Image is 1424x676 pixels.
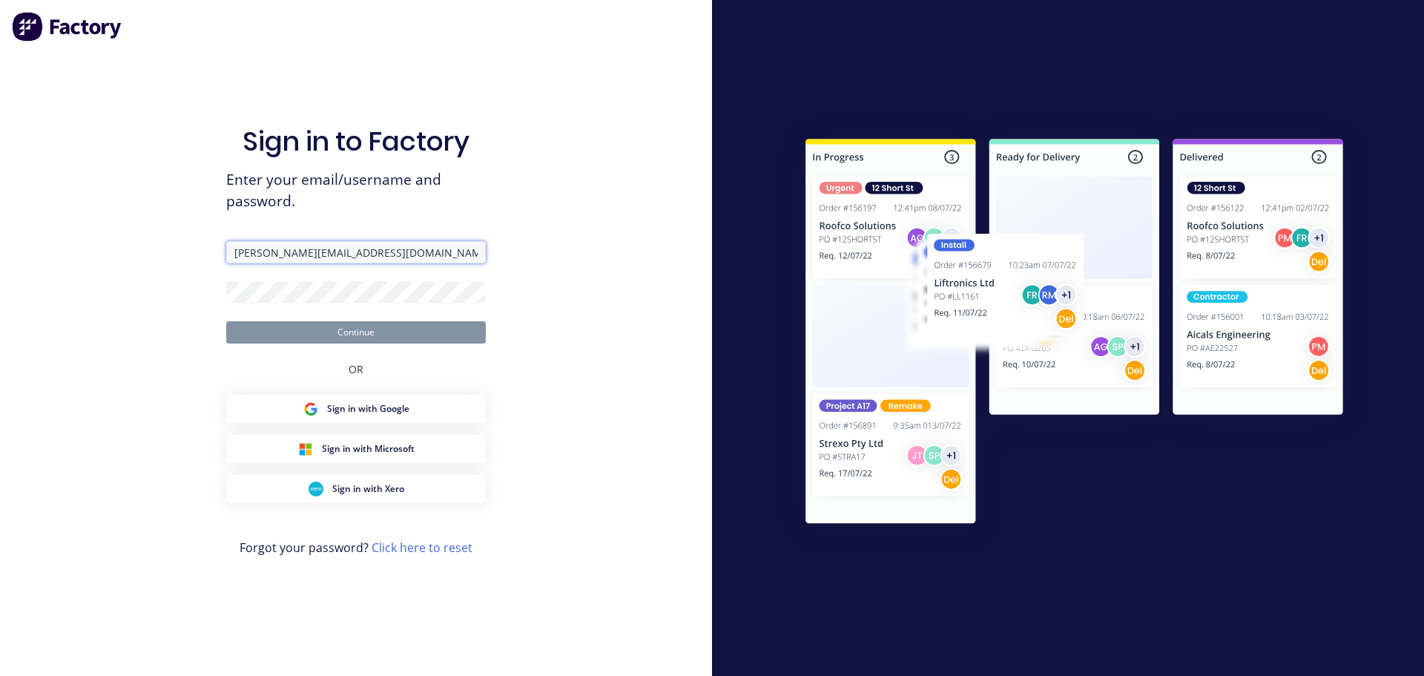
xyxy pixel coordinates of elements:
img: Xero Sign in [309,482,323,496]
button: Google Sign inSign in with Google [226,395,486,423]
img: Factory [12,12,123,42]
span: Enter your email/username and password. [226,169,486,212]
img: Sign in [773,109,1376,559]
img: Microsoft Sign in [298,442,313,456]
button: Xero Sign inSign in with Xero [226,475,486,503]
button: Microsoft Sign inSign in with Microsoft [226,435,486,463]
img: Google Sign in [303,401,318,416]
div: OR [349,344,363,395]
span: Sign in with Xero [332,482,404,496]
span: Sign in with Microsoft [322,442,415,456]
span: Forgot your password? [240,539,472,557]
input: Email/Username [226,241,486,263]
a: Click here to reset [372,539,472,556]
span: Sign in with Google [327,402,409,416]
h1: Sign in to Factory [243,125,469,157]
button: Continue [226,321,486,344]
